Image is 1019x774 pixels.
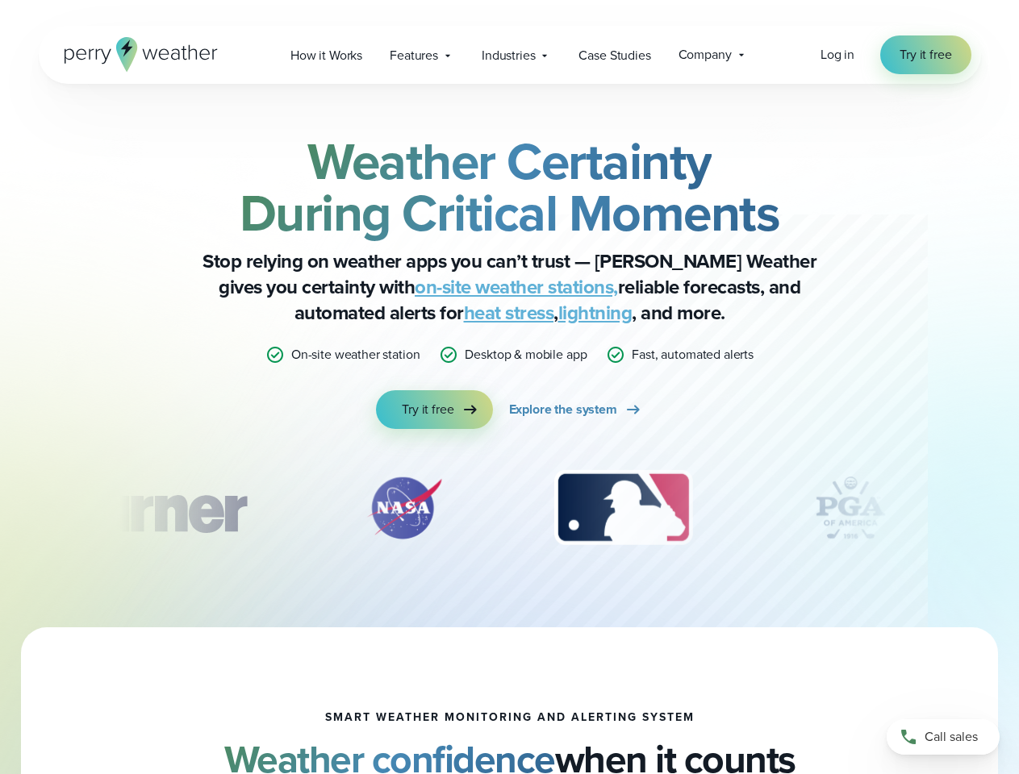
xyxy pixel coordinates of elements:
[565,39,664,72] a: Case Studies
[291,345,420,364] p: On-site weather station
[786,468,915,548] img: PGA.svg
[119,468,900,556] div: slideshow
[290,46,362,65] span: How it Works
[187,248,833,326] p: Stop relying on weather apps you can’t trust — [PERSON_NAME] Weather gives you certainty with rel...
[538,468,708,548] div: 3 of 12
[558,298,633,327] a: lightning
[632,345,754,364] p: Fast, automated alerts
[376,390,492,429] a: Try it free
[538,468,708,548] img: MLB.svg
[348,468,461,548] img: NASA.svg
[40,468,269,548] img: Turner-Construction_1.svg
[821,45,854,64] a: Log in
[900,45,951,64] span: Try it free
[482,46,535,65] span: Industries
[240,123,780,251] strong: Weather Certainty During Critical Moments
[402,400,453,419] span: Try it free
[390,46,438,65] span: Features
[880,35,971,74] a: Try it free
[925,727,978,747] span: Call sales
[325,711,695,724] h1: smart weather monitoring and alerting system
[578,46,650,65] span: Case Studies
[464,298,554,327] a: heat stress
[821,45,854,64] span: Log in
[348,468,461,548] div: 2 of 12
[277,39,376,72] a: How it Works
[465,345,587,364] p: Desktop & mobile app
[40,468,269,548] div: 1 of 12
[509,390,643,429] a: Explore the system
[679,45,732,64] span: Company
[786,468,915,548] div: 4 of 12
[887,719,1000,755] a: Call sales
[415,273,618,302] a: on-site weather stations,
[509,400,617,419] span: Explore the system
